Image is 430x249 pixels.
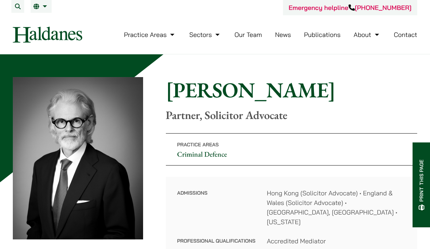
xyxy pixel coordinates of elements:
dd: Accredited Mediator [267,236,406,246]
a: Sectors [189,31,221,39]
a: Contact [394,31,417,39]
a: EN [33,4,49,9]
a: Practice Areas [124,31,176,39]
a: Criminal Defence [177,150,227,159]
a: News [275,31,291,39]
dd: Hong Kong (Solicitor Advocate) • England & Wales (Solicitor Advocate) • [GEOGRAPHIC_DATA], [GEOGR... [267,188,406,227]
h1: [PERSON_NAME] [166,77,417,103]
a: About [353,31,381,39]
a: Our Team [235,31,262,39]
a: Emergency helpline[PHONE_NUMBER] [289,4,411,12]
img: Logo of Haldanes [13,27,82,43]
a: Publications [304,31,341,39]
p: Partner, Solicitor Advocate [166,108,417,122]
span: Practice Areas [177,141,219,148]
dt: Admissions [177,188,256,236]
